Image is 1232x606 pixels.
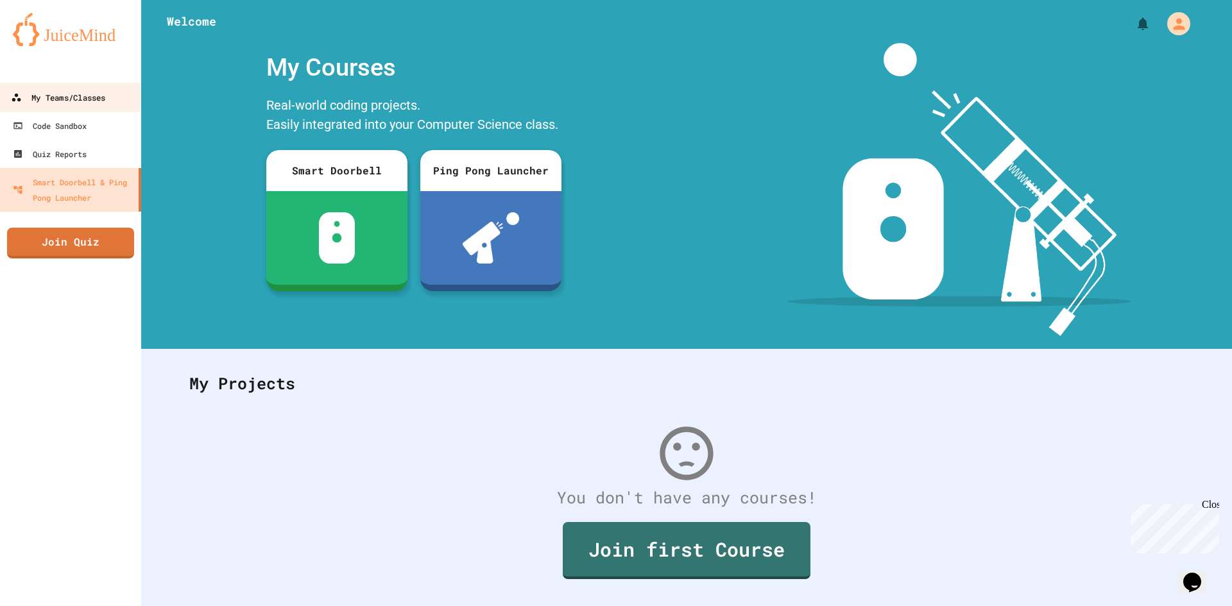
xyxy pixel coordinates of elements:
img: banner-image-my-projects.png [787,43,1131,336]
div: My Projects [176,358,1197,408]
div: Smart Doorbell & Ping Pong Launcher [13,174,133,205]
div: My Account [1154,9,1193,38]
img: logo-orange.svg [13,13,128,46]
iframe: chat widget [1178,555,1219,593]
div: My Notifications [1111,13,1154,35]
div: Ping Pong Launcher [420,150,561,191]
a: Join first Course [563,522,810,579]
div: My Teams/Classes [11,90,105,106]
div: Real-world coding projects. Easily integrated into your Computer Science class. [260,92,568,140]
div: Chat with us now!Close [5,5,89,81]
div: Code Sandbox [13,118,87,133]
img: sdb-white.svg [319,212,355,264]
div: Smart Doorbell [266,150,407,191]
div: Quiz Reports [13,146,87,162]
img: ppl-with-ball.png [463,212,520,264]
div: You don't have any courses! [176,485,1197,510]
iframe: chat widget [1125,499,1219,553]
a: Join Quiz [7,228,134,258]
div: My Courses [260,43,568,92]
